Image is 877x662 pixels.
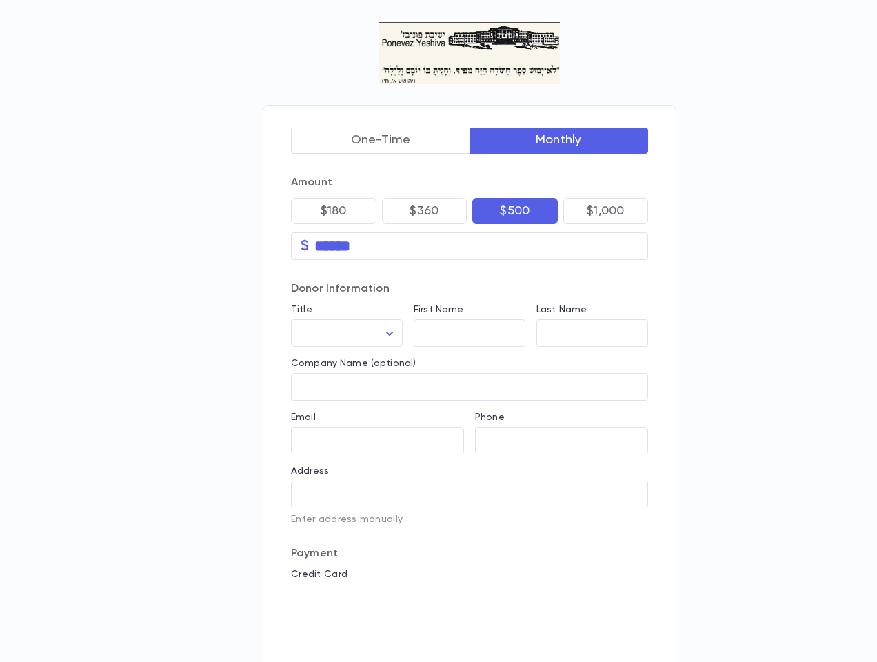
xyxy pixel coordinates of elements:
button: $180 [291,198,376,224]
label: Phone [475,412,505,423]
button: One-Time [291,128,470,154]
p: Donor Information [291,282,648,296]
label: Title [291,304,312,315]
p: $1,000 [587,204,624,218]
label: Address [291,465,329,477]
p: $180 [321,204,347,218]
label: Company Name (optional) [291,358,416,369]
button: $500 [472,198,558,224]
button: $1,000 [563,198,649,224]
p: $ [301,239,309,253]
p: $500 [500,204,530,218]
label: Last Name [536,304,587,315]
div: ​ [291,320,403,347]
p: Enter address manually [291,514,648,525]
button: $360 [382,198,467,224]
p: Payment [291,547,648,561]
button: Monthly [470,128,649,154]
p: Credit Card [291,569,648,580]
label: Email [291,412,316,423]
label: First Name [414,304,463,315]
p: Amount [291,176,648,190]
p: $360 [410,204,438,218]
img: Logo [379,22,561,84]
